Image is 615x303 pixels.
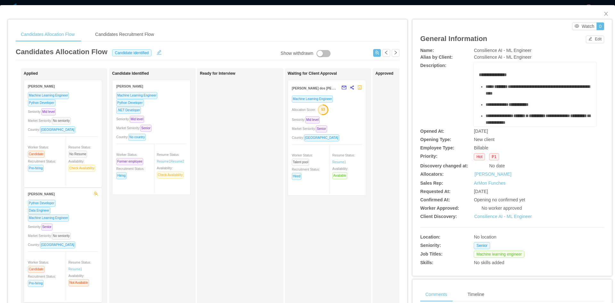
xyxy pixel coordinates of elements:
span: Data Engineer [28,207,50,214]
h1: Ready for Interview [200,71,290,76]
span: Hired [292,173,301,180]
span: [GEOGRAPHIC_DATA] [40,241,75,248]
span: No skills added [474,260,504,265]
div: Timeline [463,287,489,302]
b: Job Titles: [420,251,443,257]
button: icon: eyeWatch [572,22,597,30]
b: Seniority: [420,243,441,248]
b: Priority: [420,154,438,159]
span: No seniority [52,117,71,124]
b: Location: [420,234,440,240]
span: Billable [474,145,488,150]
span: P1 [489,153,499,160]
span: No seniority [52,232,71,240]
b: Sales Rep: [420,181,443,186]
span: Worker Status: [28,261,49,271]
b: Requested At: [420,189,450,194]
span: No worker approved [481,206,522,211]
span: Hot [474,153,485,160]
b: Skills: [420,260,433,265]
h1: Approved [375,71,465,76]
span: Senior [474,242,490,249]
span: Machine learning engineer [474,251,524,258]
a: Resume2 [170,159,184,164]
span: Machine Learning Engineer [292,96,333,103]
b: Allocators: [420,172,444,177]
span: Recruitment Status: [28,160,56,170]
span: Resume Status: [69,146,91,156]
i: icon: close [603,11,609,16]
div: Candidates Recruitment Flow [90,27,159,42]
button: icon: right [392,49,399,57]
span: Not Available [69,279,89,286]
span: Consilience AI - ML Engineer [474,55,531,60]
a: Resume1 [69,267,82,272]
b: Opening Type: [420,137,451,142]
h1: Applied [24,71,113,76]
span: [DATE] [474,129,488,134]
span: Availability: [69,274,92,284]
span: Availability: [332,167,350,177]
span: Consilience AI - ML Engineer [474,48,531,53]
strong: [PERSON_NAME] [116,85,143,88]
span: Candidate [28,151,45,158]
span: Worker Status: [116,153,146,163]
span: Market Seniority: [28,234,73,238]
button: icon: editEdit [586,36,604,43]
span: Country: [28,128,78,131]
span: Market Seniority: [292,127,330,130]
span: Market Seniority: [28,119,73,122]
span: Recruitment Status: [292,168,320,178]
article: Candidates Allocation Flow [16,46,107,57]
b: Confirmed At: [420,197,450,202]
button: 53 [316,104,329,114]
span: Allocation Score: [292,108,316,112]
span: Opening no confirmed yet [474,197,525,202]
span: No date [489,163,505,168]
span: Seniority: [292,118,322,122]
span: Worker Status: [292,154,313,164]
span: share-alt [350,85,354,90]
button: 0 [596,22,604,30]
b: Name: [420,48,434,53]
span: Mid level [41,108,56,115]
div: Show withdrawn [281,50,313,57]
span: Recruitment Status: [116,167,144,177]
div: Candidates Allocation Flow [16,27,80,42]
span: Country: [116,135,148,139]
span: Check Availability [157,172,184,179]
span: [GEOGRAPHIC_DATA] [304,134,339,141]
span: Recruitment Status: [28,275,56,285]
span: Seniority: [28,225,55,229]
span: [GEOGRAPHIC_DATA] [40,126,75,133]
a: ArMon Funches [474,181,505,186]
div: rdw-wrapper [474,62,596,126]
a: Resume1 [157,159,171,164]
span: Mid level [130,116,144,123]
h1: Candidate Identified [112,71,202,76]
strong: [PERSON_NAME] dos [PERSON_NAME] [292,85,353,90]
button: mail [338,83,347,93]
article: General Information [420,33,487,44]
span: Resume Status: [157,153,184,163]
span: Resume Status: [69,261,91,271]
span: Candidate identified [112,49,151,56]
span: Python Developer [28,99,55,106]
a: Consilience AI - ML Engineer [474,214,532,219]
b: Alias by Client: [420,55,453,60]
span: New client [474,137,495,142]
b: Employee Type: [420,145,454,150]
span: Pre-hiring [28,280,44,287]
a: Resume1 [332,160,346,164]
div: rdw-editor [479,72,592,136]
span: Available [332,172,347,179]
span: Candidate [28,266,45,273]
span: [DATE] [474,189,488,194]
span: team [94,191,98,196]
button: icon: edit [154,48,164,55]
span: Python Developer [116,99,144,106]
h1: Waiting for Client Approval [288,71,377,76]
span: Machine Learning Engineer [28,215,69,222]
span: Country: [292,136,342,139]
span: Talent pool [292,159,309,166]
